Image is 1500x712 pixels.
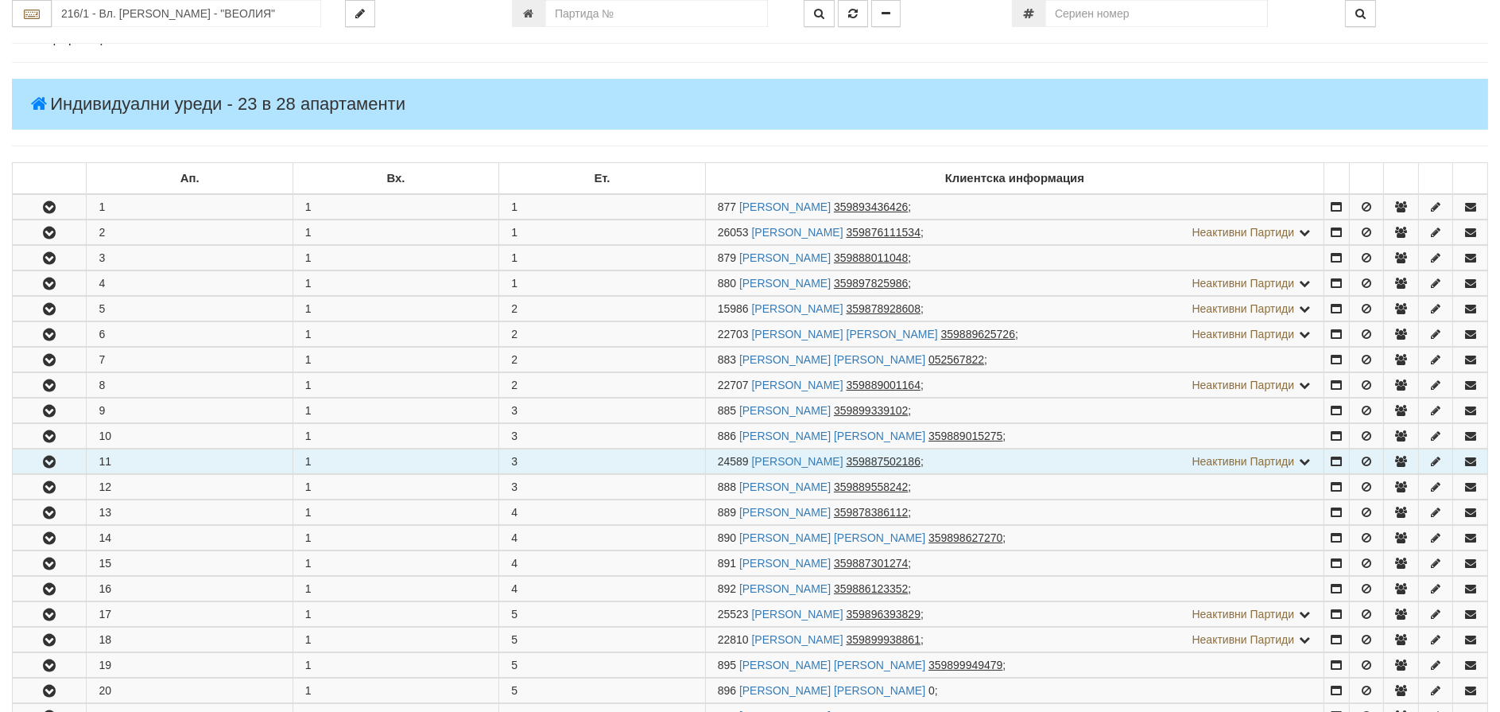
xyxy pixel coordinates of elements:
tcxspan: Call 359899339102 via 3CX [834,404,908,417]
td: 8 [87,373,293,398]
td: : No sort applied, sorting is disabled [1384,163,1419,195]
span: Партида № [718,328,749,340]
td: 12 [87,475,293,500]
td: : No sort applied, sorting is disabled [1418,163,1453,195]
tcxspan: Call 359899938861 via 3CX [847,633,921,646]
span: Партида № [718,353,736,366]
a: [PERSON_NAME] [PERSON_NAME] [739,430,925,442]
span: Партида № [718,684,736,697]
td: ; [705,475,1324,500]
a: [PERSON_NAME] [752,302,843,315]
span: Партида № [718,302,749,315]
td: ; [705,526,1324,551]
a: [PERSON_NAME] [739,557,831,570]
td: 1 [293,271,498,296]
td: 7 [87,348,293,372]
tcxspan: Call 359899949479 via 3CX [928,659,1002,671]
h4: Индивидуални уреди - 23 в 28 апартаменти [12,79,1488,130]
td: ; [705,220,1324,245]
span: 2 [511,302,517,315]
a: [PERSON_NAME] [739,251,831,264]
tcxspan: Call 359878386112 via 3CX [834,506,908,519]
span: 1 [511,251,517,264]
td: ; [705,679,1324,703]
span: Неактивни Партиди [1192,633,1295,646]
tcxspan: Call 359889001164 via 3CX [847,379,921,391]
span: Партида № [718,430,736,442]
a: [PERSON_NAME] [739,506,831,519]
td: 2 [87,220,293,245]
span: Партида № [718,659,736,671]
tcxspan: Call 359893436426 via 3CX [834,200,908,213]
td: 13 [87,500,293,525]
td: 1 [293,679,498,703]
td: 1 [293,526,498,551]
tcxspan: Call 052567822 via 3CX [928,353,984,366]
td: ; [705,322,1324,347]
span: Партида № [718,608,749,621]
b: Ет. [594,172,610,185]
td: Ет.: No sort applied, sorting is disabled [499,163,705,195]
span: Партида № [718,200,736,213]
a: [PERSON_NAME] [PERSON_NAME] [752,328,938,340]
td: 9 [87,399,293,423]
span: 3 [511,404,517,417]
tcxspan: Call 359886123352 via 3CX [834,582,908,595]
tcxspan: Call 359889558242 via 3CX [834,481,908,493]
a: [PERSON_NAME] [739,582,831,595]
span: Неактивни Партиди [1192,277,1295,290]
td: ; [705,348,1324,372]
span: 5 [511,659,517,671]
td: 1 [293,297,498,321]
a: [PERSON_NAME] [PERSON_NAME] [739,531,925,544]
td: 20 [87,679,293,703]
span: Неактивни Партиди [1192,302,1295,315]
span: 2 [511,328,517,340]
tcxspan: Call 359897825986 via 3CX [834,277,908,290]
a: [PERSON_NAME] [739,200,831,213]
td: ; [705,271,1324,296]
td: 1 [293,220,498,245]
span: Неактивни Партиди [1192,379,1295,391]
tcxspan: Call 359887301274 via 3CX [834,557,908,570]
span: Партида № [718,404,736,417]
a: [PERSON_NAME] [739,277,831,290]
span: 5 [511,608,517,621]
td: ; [705,373,1324,398]
td: 15 [87,551,293,576]
a: [PERSON_NAME] [PERSON_NAME] [739,684,925,697]
span: Партида № [718,379,749,391]
b: Клиентска информация [945,172,1084,185]
span: 4 [511,557,517,570]
span: Партида № [718,251,736,264]
span: Партида № [718,531,736,544]
span: Партида № [718,455,749,468]
a: [PERSON_NAME] [752,379,843,391]
td: ; [705,246,1324,270]
td: 1 [293,577,498,601]
a: [PERSON_NAME] [739,404,831,417]
td: 1 [293,399,498,423]
td: : No sort applied, sorting is disabled [13,163,87,195]
td: 1 [293,373,498,398]
td: 1 [293,424,498,449]
td: 14 [87,526,293,551]
tcxspan: Call 359876111534 via 3CX [847,226,921,239]
span: 5 [511,633,517,646]
td: 5 [87,297,293,321]
td: 1 [293,194,498,220]
td: ; [705,577,1324,601]
span: Неактивни Партиди [1192,455,1295,468]
span: Партида № [718,633,749,646]
tcxspan: Call 359896393829 via 3CX [847,608,921,621]
td: 11 [87,449,293,474]
td: 3 [87,246,293,270]
td: 1 [293,246,498,270]
td: 1 [293,653,498,678]
span: Партида № [718,481,736,493]
td: Ап.: No sort applied, sorting is disabled [87,163,293,195]
td: ; [705,628,1324,652]
td: ; [705,399,1324,423]
span: Партида № [718,226,749,239]
td: ; [705,551,1324,576]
